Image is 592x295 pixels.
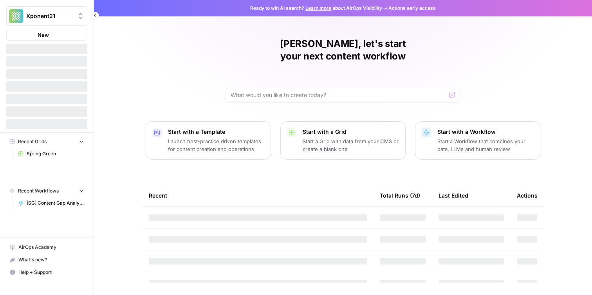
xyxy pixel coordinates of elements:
[415,121,540,160] button: Start with a WorkflowStart a Workflow that combines your data, LLMs and human review
[6,136,87,147] button: Recent Grids
[27,150,84,157] span: Spring Green
[303,128,399,136] p: Start with a Grid
[6,6,87,26] button: Workspace: Xponent21
[18,269,84,276] span: Help + Support
[6,241,87,254] a: AirOps Academy
[226,38,460,63] h1: [PERSON_NAME], let's start your next content workflow
[380,185,420,206] div: Total Runs (7d)
[437,128,534,136] p: Start with a Workflow
[26,12,74,20] span: Xponent21
[6,185,87,197] button: Recent Workflows
[280,121,406,160] button: Start with a GridStart a Grid with data from your CMS or create a blank one
[18,187,59,194] span: Recent Workflows
[231,91,446,99] input: What would you like to create today?
[149,185,367,206] div: Recent
[517,185,538,206] div: Actions
[437,137,534,153] p: Start a Workflow that combines your data, LLMs and human review
[9,9,23,23] img: Xponent21 Logo
[7,254,87,266] div: What's new?
[168,128,264,136] p: Start with a Template
[305,5,331,11] a: Learn more
[439,185,468,206] div: Last Edited
[168,137,264,153] p: Launch best-practice driven templates for content creation and operations
[6,29,87,41] button: New
[6,266,87,279] button: Help + Support
[146,121,271,160] button: Start with a TemplateLaunch best-practice driven templates for content creation and operations
[303,137,399,153] p: Start a Grid with data from your CMS or create a blank one
[14,147,87,160] a: Spring Green
[18,244,84,251] span: AirOps Academy
[6,254,87,266] button: What's new?
[250,5,382,12] span: Ready to win AI search? about AirOps Visibility
[388,5,436,12] span: Actions early access
[14,197,87,209] a: [SG] Content Gap Analysis - o3
[18,138,47,145] span: Recent Grids
[38,31,49,39] span: New
[27,200,84,207] span: [SG] Content Gap Analysis - o3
